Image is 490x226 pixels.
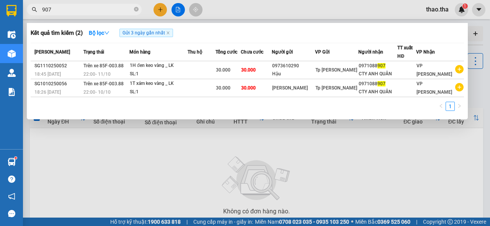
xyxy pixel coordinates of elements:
div: SL: 1 [130,88,187,96]
span: message [8,210,15,217]
div: [PERSON_NAME] [272,84,315,92]
img: warehouse-icon [8,50,16,58]
span: 907 [377,63,385,68]
sup: 1 [15,157,17,159]
span: VP Nhận [416,49,435,55]
span: TT xuất HĐ [397,45,413,59]
span: left [439,104,443,108]
span: Trên xe 85F-003.88 [83,63,124,68]
span: Tp [PERSON_NAME] [315,85,357,91]
span: close [166,31,170,35]
span: search [32,7,37,12]
span: question-circle [8,176,15,183]
div: CTY ANH QUÂN [359,88,397,96]
strong: Bộ lọc [89,30,109,36]
img: warehouse-icon [8,69,16,77]
span: Tp [PERSON_NAME] [315,67,357,73]
span: Người nhận [358,49,383,55]
div: CTY ANH QUÂN [359,70,397,78]
span: 30.000 [216,85,230,91]
span: close-circle [134,7,139,11]
span: 30.000 [241,67,256,73]
li: Next Page [455,102,464,111]
span: 907 [377,81,385,86]
div: 0971088 [359,62,397,70]
span: notification [8,193,15,200]
span: 18:26 [DATE] [34,89,61,95]
span: Món hàng [129,49,150,55]
div: 1T xám keo vàng _ LK [130,80,187,88]
span: 18:45 [DATE] [34,72,61,77]
span: Người gửi [272,49,293,55]
span: VP [PERSON_NAME] [416,81,452,95]
span: close-circle [134,6,139,13]
div: SL: 1 [130,70,187,78]
button: left [436,102,446,111]
span: Chưa cước [241,49,263,55]
span: VP Gửi [315,49,330,55]
span: VP [PERSON_NAME] [416,63,452,77]
div: 1H đen keo vàng _ LK [130,62,187,70]
img: warehouse-icon [8,31,16,39]
h3: Kết quả tìm kiếm ( 2 ) [31,29,83,37]
span: plus-circle [455,65,464,73]
img: warehouse-icon [8,158,16,166]
div: Hậu [272,70,315,78]
span: 22:00 - 10/10 [83,89,111,95]
button: right [455,102,464,111]
span: 30.000 [216,67,230,73]
li: 1 [446,102,455,111]
span: 30.000 [241,85,256,91]
span: right [457,104,462,108]
span: Tổng cước [216,49,237,55]
div: 0973610290 [272,62,315,70]
div: SG1110250052 [34,62,81,70]
span: [PERSON_NAME] [34,49,70,55]
span: Trên xe 85F-003.88 [83,81,124,86]
input: Tìm tên, số ĐT hoặc mã đơn [42,5,132,14]
img: logo-vxr [7,5,16,16]
span: down [104,30,109,36]
span: Trạng thái [83,49,104,55]
div: SG1010250056 [34,80,81,88]
span: plus-circle [455,83,464,91]
button: Bộ lọcdown [83,27,116,39]
li: Previous Page [436,102,446,111]
a: 1 [446,102,454,111]
div: 0971088 [359,80,397,88]
span: 22:00 - 11/10 [83,72,111,77]
img: solution-icon [8,88,16,96]
span: Gửi 3 ngày gần nhất [119,29,173,37]
span: Thu hộ [188,49,202,55]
